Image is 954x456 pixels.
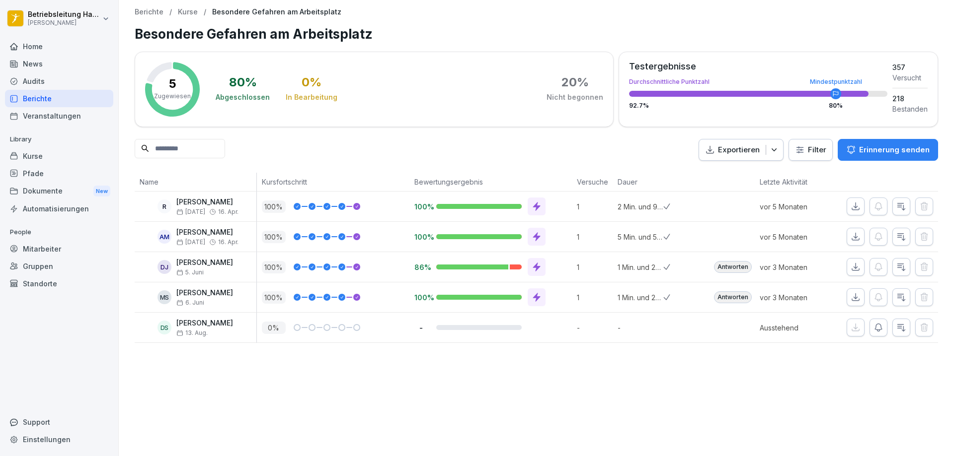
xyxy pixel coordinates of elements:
p: Besondere Gefahren am Arbeitsplatz [212,8,341,16]
div: 20 % [561,76,589,88]
div: 80 % [829,103,843,109]
p: - [577,323,613,333]
div: DJ [158,260,171,274]
p: 100% [414,232,428,242]
a: Gruppen [5,258,113,275]
div: New [93,186,110,197]
button: Erinnerung senden [838,139,938,161]
a: Pfade [5,165,113,182]
p: vor 3 Monaten [760,262,831,272]
p: 5 Min. und 59 Sek. [618,232,663,242]
p: 0 % [262,322,286,334]
div: In Bearbeitung [286,92,337,102]
p: Exportieren [718,144,760,156]
span: 5. Juni [176,269,204,276]
a: Standorte [5,275,113,292]
div: 92.7 % [629,103,887,109]
span: [DATE] [176,208,205,215]
div: AM [158,230,171,244]
p: Bewertungsergebnis [414,177,567,187]
p: [PERSON_NAME] [28,19,100,26]
p: 5 [169,78,176,90]
p: People [5,224,113,240]
p: 1 [577,262,613,272]
div: Support [5,413,113,431]
button: Exportieren [699,139,784,161]
div: Bestanden [892,104,928,114]
a: Einstellungen [5,431,113,448]
div: Antworten [714,261,752,273]
p: Library [5,131,113,147]
div: Filter [795,145,826,155]
div: DS [158,321,171,334]
p: / [169,8,172,16]
p: [PERSON_NAME] [176,198,238,206]
p: Betriebsleitung Hackescher Marktz [28,10,100,19]
h1: Besondere Gefahren am Arbeitsplatz [135,24,938,44]
span: 6. Juni [176,299,204,306]
p: 100% [414,293,428,302]
p: 86% [414,262,428,272]
div: Dokumente [5,182,113,200]
p: 1 Min. und 23 Sek. [618,292,663,303]
button: Filter [789,139,832,161]
a: Berichte [5,90,113,107]
a: Home [5,38,113,55]
a: Berichte [135,8,163,16]
p: Ausstehend [760,323,831,333]
div: R [158,199,171,213]
p: vor 5 Monaten [760,232,831,242]
p: 1 [577,232,613,242]
p: - [414,323,428,332]
p: vor 5 Monaten [760,201,831,212]
p: Erinnerung senden [859,144,930,155]
p: 1 [577,201,613,212]
a: Audits [5,72,113,90]
p: Name [140,177,251,187]
p: 100 % [262,231,286,243]
a: DokumenteNew [5,182,113,200]
div: 0 % [302,76,321,88]
p: 1 Min. und 27 Sek. [618,262,663,272]
div: Mindestpunktzahl [810,79,862,85]
p: 100% [414,202,428,211]
p: [PERSON_NAME] [176,228,238,237]
p: / [204,8,206,16]
p: Dauer [618,177,658,187]
div: Durchschnittliche Punktzahl [629,79,887,85]
a: Kurse [178,8,198,16]
div: Nicht begonnen [547,92,603,102]
a: Automatisierungen [5,200,113,217]
div: 218 [892,93,928,104]
span: [DATE] [176,239,205,246]
div: Antworten [714,291,752,303]
div: Abgeschlossen [216,92,270,102]
div: 357 [892,62,928,72]
p: vor 3 Monaten [760,292,831,303]
div: 80 % [229,76,257,88]
p: [PERSON_NAME] [176,289,233,297]
p: - [618,323,663,333]
p: Letzte Aktivität [760,177,826,187]
div: Testergebnisse [629,62,887,71]
p: 100 % [262,200,286,213]
p: [PERSON_NAME] [176,259,233,267]
span: 16. Apr. [218,208,238,215]
a: Veranstaltungen [5,107,113,125]
p: Versuche [577,177,608,187]
p: 1 [577,292,613,303]
p: [PERSON_NAME] [176,319,233,327]
span: 16. Apr. [218,239,238,246]
a: Mitarbeiter [5,240,113,258]
p: 2 Min. und 9 Sek. [618,201,663,212]
div: News [5,55,113,72]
